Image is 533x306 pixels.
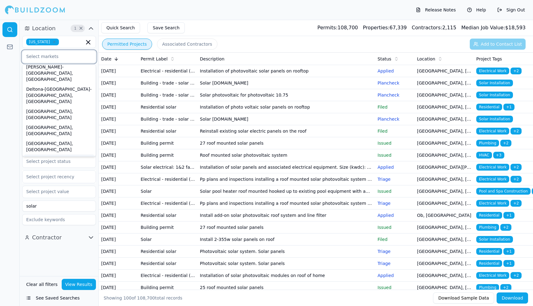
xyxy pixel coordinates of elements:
[476,164,509,171] span: Electrical Work
[99,209,138,221] td: [DATE]
[200,56,225,62] span: Description
[378,128,412,134] p: Filed
[79,27,83,30] span: Clear Location filters
[22,23,96,33] button: Location1Clear Location filters
[476,68,509,74] span: Electrical Work
[138,270,197,282] td: Electrical - residential (1 and 2 family residences)
[510,164,522,171] span: + 2
[476,224,499,231] span: Plumbing
[500,224,511,231] span: + 2
[26,39,59,45] span: [US_STATE]
[197,270,375,282] td: Installation of solar photovoltaic modules on roof of home
[62,279,96,290] button: View Results
[22,64,96,157] div: Suggestions
[23,51,88,62] input: Select markets
[476,176,509,183] span: Electrical Work
[197,173,375,185] td: Pp plans and inspections installing a roof mounted solar photovoltaic system - private provider r...
[415,282,474,294] td: [GEOGRAPHIC_DATA], [GEOGRAPHIC_DATA]
[99,221,138,234] td: [DATE]
[101,56,111,62] span: Date
[138,77,197,89] td: Building - trade - solar permit
[378,56,391,62] span: Status
[99,137,138,149] td: [DATE]
[415,101,474,113] td: [GEOGRAPHIC_DATA], [GEOGRAPHIC_DATA]
[138,197,197,209] td: Electrical - residential (1 and 2 family residences)
[378,200,412,206] p: Triage
[378,284,412,291] p: Issued
[476,272,509,279] span: Electrical Work
[510,272,522,279] span: + 2
[363,24,407,31] div: 67,339
[72,25,78,31] span: 1
[510,128,522,134] span: + 2
[138,89,197,101] td: Building - trade - solar permit
[317,24,358,31] div: 108,700
[197,149,375,161] td: Roof mounted solar photovoltaic system
[138,149,197,161] td: Building permit
[197,185,375,197] td: Solar pool heater roof mounted hooked up to existing pool equipment with auto control
[138,161,197,173] td: Solar electrical: 1&2 family
[99,173,138,185] td: [DATE]
[99,125,138,137] td: [DATE]
[138,101,197,113] td: Residential solar
[99,161,138,173] td: [DATE]
[24,84,94,106] div: Deltona-[GEOGRAPHIC_DATA]-[GEOGRAPHIC_DATA], [GEOGRAPHIC_DATA]
[197,125,375,137] td: Reinstall existing solar electric panels on the roof
[138,113,197,125] td: Building - trade - solar permit
[197,113,375,125] td: Solar [DOMAIN_NAME]
[415,185,474,197] td: [GEOGRAPHIC_DATA], [GEOGRAPHIC_DATA]
[22,214,96,225] input: Exclude keywords
[476,188,531,195] span: Pool and Spa Construction
[378,68,412,74] p: Applied
[417,56,435,62] span: Location
[461,25,505,31] span: Median Job Value:
[476,248,502,255] span: Residential
[138,65,197,77] td: Electrical - residential (1 and 2 family residences)
[137,296,155,300] span: 108,700
[23,156,88,167] input: Select project status
[378,248,412,254] p: Triage
[24,155,94,171] div: [GEOGRAPHIC_DATA], [GEOGRAPHIC_DATA]
[378,152,412,158] p: Issued
[503,260,514,267] span: + 1
[32,233,62,242] span: Contractor
[197,101,375,113] td: Installation of photo voltaic solar panels on rooftop
[197,246,375,258] td: Photovoltaic solar system. Solar panels
[503,104,514,110] span: + 1
[99,77,138,89] td: [DATE]
[415,221,474,234] td: [GEOGRAPHIC_DATA], [GEOGRAPHIC_DATA]
[99,270,138,282] td: [DATE]
[497,292,528,304] button: Download
[500,140,511,147] span: + 2
[476,284,499,291] span: Plumbing
[102,39,152,50] button: Permitted Projects
[415,246,474,258] td: [GEOGRAPHIC_DATA], [GEOGRAPHIC_DATA]
[25,279,59,290] button: Clear all filters
[510,200,522,207] span: + 2
[378,92,412,98] p: Plancheck
[24,106,94,122] div: [GEOGRAPHIC_DATA], [GEOGRAPHIC_DATA]
[476,116,513,122] span: Solar Installation
[476,200,509,207] span: Electrical Work
[433,292,494,304] button: Download Sample Data
[99,234,138,246] td: [DATE]
[415,258,474,270] td: [GEOGRAPHIC_DATA], [GEOGRAPHIC_DATA]
[461,24,526,31] div: $ 18,593
[494,5,528,15] button: Sign Out
[24,50,94,84] div: Crestview-[GEOGRAPHIC_DATA][PERSON_NAME]-[GEOGRAPHIC_DATA], [GEOGRAPHIC_DATA]
[138,125,197,137] td: Residential solar
[415,197,474,209] td: [GEOGRAPHIC_DATA], [GEOGRAPHIC_DATA]
[415,65,474,77] td: [GEOGRAPHIC_DATA], [GEOGRAPHIC_DATA]
[99,65,138,77] td: [DATE]
[378,212,412,218] p: Applied
[476,80,513,86] span: Solar Installation
[415,77,474,89] td: [GEOGRAPHIC_DATA], [GEOGRAPHIC_DATA]
[413,5,459,15] button: Release Notes
[147,22,185,33] button: Save Search
[476,236,513,243] span: Solar Installation
[138,258,197,270] td: Residential solar
[104,295,182,301] div: Showing of total records
[378,164,412,170] p: Applied
[415,89,474,101] td: [GEOGRAPHIC_DATA], [GEOGRAPHIC_DATA]
[197,161,375,173] td: Installation of solar panels and associated electrical equipment. Size (kwdc): 10.67 est kwh/yr: ...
